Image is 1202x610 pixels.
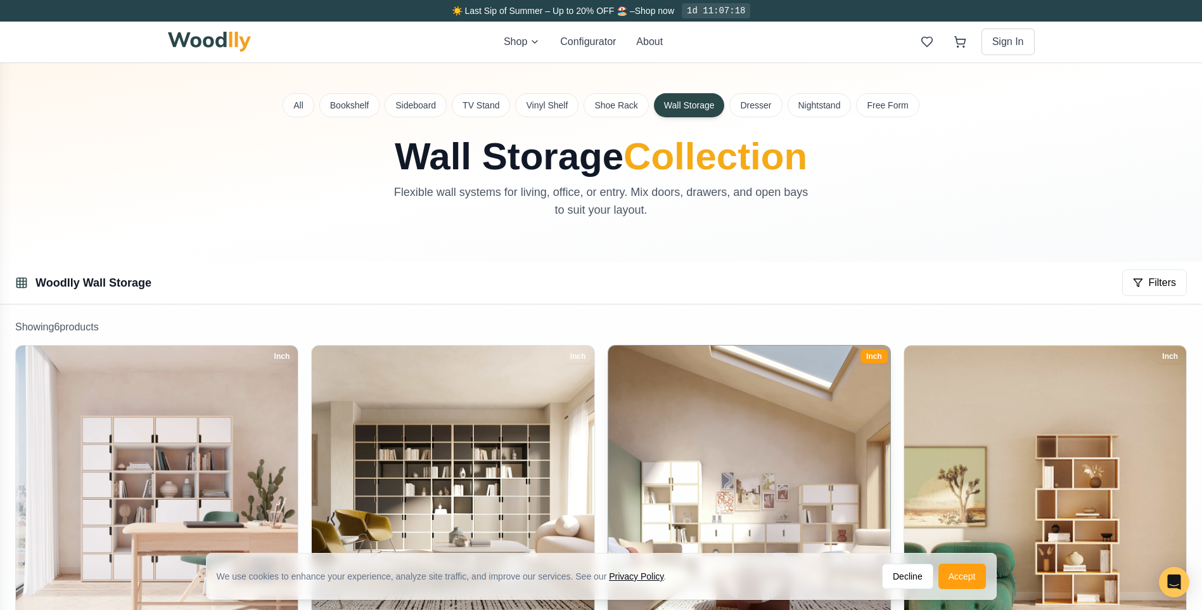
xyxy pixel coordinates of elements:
div: We use cookies to enhance your experience, analyze site traffic, and improve our services. See our . [217,570,677,583]
button: All [283,93,314,117]
button: Dresser [729,93,782,117]
p: Flexible wall systems for living, office, or entry. Mix doors, drawers, and open bays to suit you... [388,183,814,219]
button: Decline [882,564,933,589]
button: Bookshelf [319,93,380,117]
button: Filters [1122,269,1187,296]
button: Wall Storage [654,93,725,117]
a: Woodlly Wall Storage [35,276,151,289]
div: Inch [860,349,888,363]
span: Collection [623,135,807,178]
a: Privacy Policy [609,571,663,581]
button: Shop [504,34,540,49]
div: Inch [1156,349,1184,363]
button: Shoe Rack [584,93,648,117]
button: Vinyl Shelf [515,93,579,117]
p: Showing 6 product s [15,320,1187,335]
div: Inch [565,349,592,363]
img: Woodlly [168,32,252,52]
button: Accept [938,564,986,589]
button: Nightstand [788,93,852,117]
button: TV Stand [452,93,510,117]
button: Configurator [560,34,616,49]
span: Filters [1148,275,1176,290]
button: Sign In [981,29,1035,55]
button: About [636,34,663,49]
h1: Wall Storage [317,138,885,176]
div: Open Intercom Messenger [1159,567,1189,597]
div: Inch [269,349,296,363]
span: ☀️ Last Sip of Summer – Up to 20% OFF 🏖️ – [452,6,635,16]
a: Shop now [635,6,674,16]
button: Free Form [856,93,919,117]
button: Sideboard [385,93,447,117]
div: 1d 11:07:18 [682,3,750,18]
